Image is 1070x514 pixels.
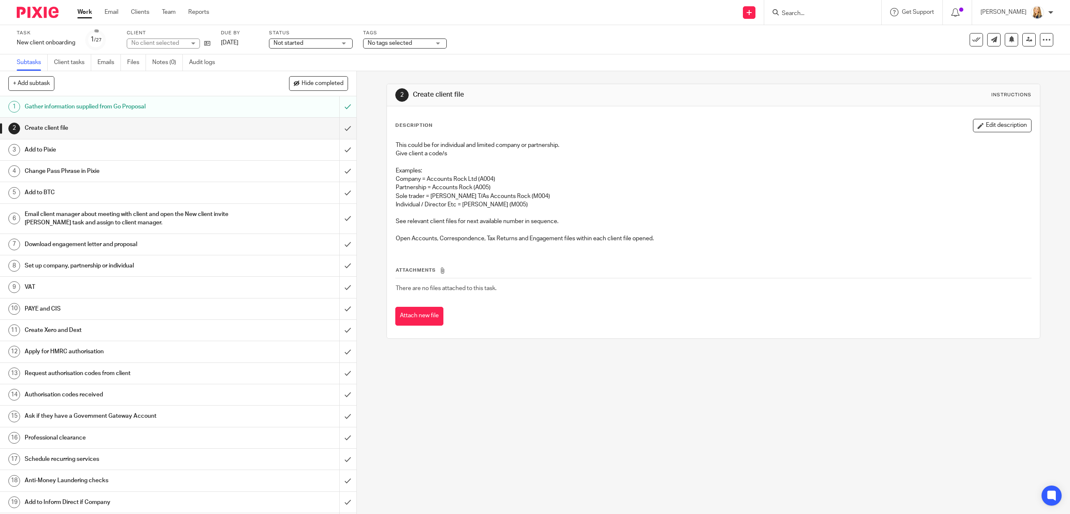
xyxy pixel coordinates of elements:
label: Due by [221,30,259,36]
div: 16 [8,432,20,444]
div: 9 [8,281,20,293]
span: [DATE] [221,40,238,46]
div: 10 [8,303,20,315]
img: Headshot%20White%20Background.jpg [1031,6,1044,19]
h1: Authorisation codes received [25,388,229,401]
a: Work [77,8,92,16]
label: Tags [363,30,447,36]
a: Clients [131,8,149,16]
p: Sole trader = [PERSON_NAME] T/As Accounts Rock (M004) [396,192,1031,200]
h1: Download engagement letter and proposal [25,238,229,251]
p: Give client a code/s [396,149,1031,158]
div: 1 [8,101,20,113]
h1: Ask if they have a Government Gateway Account [25,410,229,422]
h1: Email client manager about meeting with client and open the New client invite [PERSON_NAME] task ... [25,208,229,229]
h1: Professional clearance [25,432,229,444]
div: 13 [8,368,20,379]
span: No tags selected [368,40,412,46]
a: Subtasks [17,54,48,71]
div: 14 [8,389,20,401]
p: Individual / Director Etc = [PERSON_NAME] (M005) [396,200,1031,209]
div: 2 [395,88,409,102]
a: Client tasks [54,54,91,71]
a: Team [162,8,176,16]
div: No client selected [131,39,186,47]
a: Emails [97,54,121,71]
span: Attachments [396,268,436,272]
span: Not started [274,40,303,46]
label: Status [269,30,353,36]
span: There are no files attached to this task. [396,285,497,291]
a: Notes (0) [152,54,183,71]
h1: Request authorisation codes from client [25,367,229,380]
span: Hide completed [302,80,343,87]
p: See relevant client files for next available number in sequence. [396,217,1031,226]
h1: Create Xero and Dext [25,324,229,337]
button: + Add subtask [8,76,54,90]
button: Attach new file [395,307,443,326]
h1: VAT [25,281,229,293]
div: 3 [8,144,20,156]
h1: Set up company, partnership or individual [25,260,229,272]
div: 4 [8,165,20,177]
h1: Add to Inform Direct if Company [25,496,229,509]
div: Instructions [991,92,1032,98]
h1: Schedule recurring services [25,453,229,465]
p: [PERSON_NAME] [980,8,1026,16]
div: 6 [8,213,20,224]
div: 5 [8,187,20,199]
h1: Gather information supplied from Go Proposal [25,100,229,113]
span: Get Support [902,9,934,15]
div: 18 [8,475,20,487]
div: 2 [8,123,20,134]
p: Company = Accounts Rock Ltd (A004) [396,175,1031,183]
label: Task [17,30,75,36]
div: 8 [8,260,20,272]
img: Pixie [17,7,59,18]
a: Files [127,54,146,71]
label: Client [127,30,210,36]
div: 19 [8,496,20,508]
p: Description [395,122,433,129]
h1: Create client file [25,122,229,134]
h1: Apply for HMRC authorisation [25,345,229,358]
h1: Anti-Money Laundering checks [25,474,229,487]
h1: Add to BTC [25,186,229,199]
p: Examples: [396,167,1031,175]
div: 7 [8,239,20,250]
input: Search [781,10,856,18]
p: This could be for individual and limited company or partnership. [396,141,1031,149]
button: Edit description [973,119,1032,132]
a: Email [105,8,118,16]
h1: Create client file [413,90,731,99]
p: Open Accounts, Correspondence, Tax Returns and Engagement files within each client file opened. [396,234,1031,243]
h1: Add to Pixie [25,144,229,156]
p: Partnership = Accounts Rock (A005) [396,183,1031,192]
div: 15 [8,411,20,422]
small: /27 [94,38,102,42]
button: Hide completed [289,76,348,90]
div: 1 [90,35,102,44]
a: Audit logs [189,54,221,71]
a: Reports [188,8,209,16]
div: 12 [8,346,20,357]
h1: Change Pass Phrase in Pixie [25,165,229,177]
div: New client onboarding [17,39,75,47]
h1: PAYE and CIS [25,303,229,315]
div: 17 [8,453,20,465]
div: 11 [8,324,20,336]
